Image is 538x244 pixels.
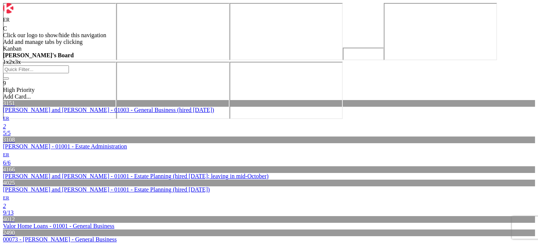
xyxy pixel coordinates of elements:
div: [PERSON_NAME] - 01001 - Estate Administration [3,143,535,150]
div: 4025 [3,180,535,186]
span: 5/5 [3,130,10,136]
span: 6/6 [3,160,10,166]
div: 4166 [3,166,535,173]
iframe: UserGuiding AI Assistant [230,62,343,119]
b: [PERSON_NAME]'s Board [3,52,74,58]
div: Valor Home Loans - 01001 - General Business [3,223,535,229]
div: [PERSON_NAME] and [PERSON_NAME] - 01003 - General Business (hired [DATE]) [3,107,535,113]
span: High Priority [3,87,35,93]
span: Add Card... [3,93,31,100]
a: 4166[PERSON_NAME] and [PERSON_NAME] - 01001 - Estate Planning (hired [DATE]; leaving in mid-October) [3,166,535,180]
div: 2490 [3,229,535,236]
div: 3108 [3,137,535,143]
div: ER [3,113,535,130]
span: 2 [3,203,6,209]
div: ER [3,193,13,203]
div: 4012 [3,216,535,223]
span: 9/13 [3,209,13,216]
span: 9 [3,80,6,86]
iframe: UserGuiding Product Updates [3,62,116,119]
div: Click our logo to show/hide this navigation [3,32,535,39]
div: 3151 [3,100,535,107]
span: 2 [3,123,6,129]
a: 4025[PERSON_NAME] and [PERSON_NAME] - 01001 - Estate Planning (hired [DATE])ER9/13 [3,180,535,216]
div: 3108[PERSON_NAME] - 01001 - Estate Administration [3,137,535,150]
div: ER [3,150,13,160]
span: 3x [15,59,21,65]
div: [PERSON_NAME] and [PERSON_NAME] - 01001 - Estate Planning (hired [DATE]; leaving in mid-October) [3,173,535,180]
div: ER [3,193,535,209]
span: Kanban [3,45,22,52]
input: Quick Filter... [3,65,69,73]
span: 2x [9,59,15,65]
iframe: UserGuiding Knowledge Base [384,3,497,60]
div: 00073 - [PERSON_NAME] - General Business [3,236,535,243]
div: Add and manage tabs by clicking [3,39,535,45]
a: 3151[PERSON_NAME] and [PERSON_NAME] - 01003 - General Business (hired [DATE])ER5/5 [3,100,535,137]
div: [PERSON_NAME] and [PERSON_NAME] - 01001 - Estate Planning (hired [DATE]) [3,186,535,193]
div: 249000073 - [PERSON_NAME] - General Business [3,229,535,243]
span: 1x [3,59,9,65]
div: 4025[PERSON_NAME] and [PERSON_NAME] - 01001 - Estate Planning (hired [DATE]) [3,180,535,193]
div: ER [3,113,13,123]
iframe: UserGuiding AI Assistant Launcher [116,62,230,119]
div: 3151[PERSON_NAME] and [PERSON_NAME] - 01003 - General Business (hired [DATE]) [3,100,535,113]
div: ER [3,150,535,160]
a: 4012Valor Home Loans - 01001 - General Business [3,216,535,229]
div: C [3,25,535,32]
a: 3108[PERSON_NAME] - 01001 - Estate AdministrationER6/6 [3,137,535,166]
